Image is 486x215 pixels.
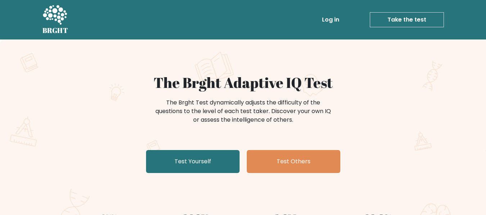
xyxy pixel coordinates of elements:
[146,150,240,173] a: Test Yourself
[247,150,340,173] a: Test Others
[68,74,419,91] h1: The Brght Adaptive IQ Test
[42,3,68,37] a: BRGHT
[42,26,68,35] h5: BRGHT
[370,12,444,27] a: Take the test
[153,98,333,124] div: The Brght Test dynamically adjusts the difficulty of the questions to the level of each test take...
[319,13,342,27] a: Log in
